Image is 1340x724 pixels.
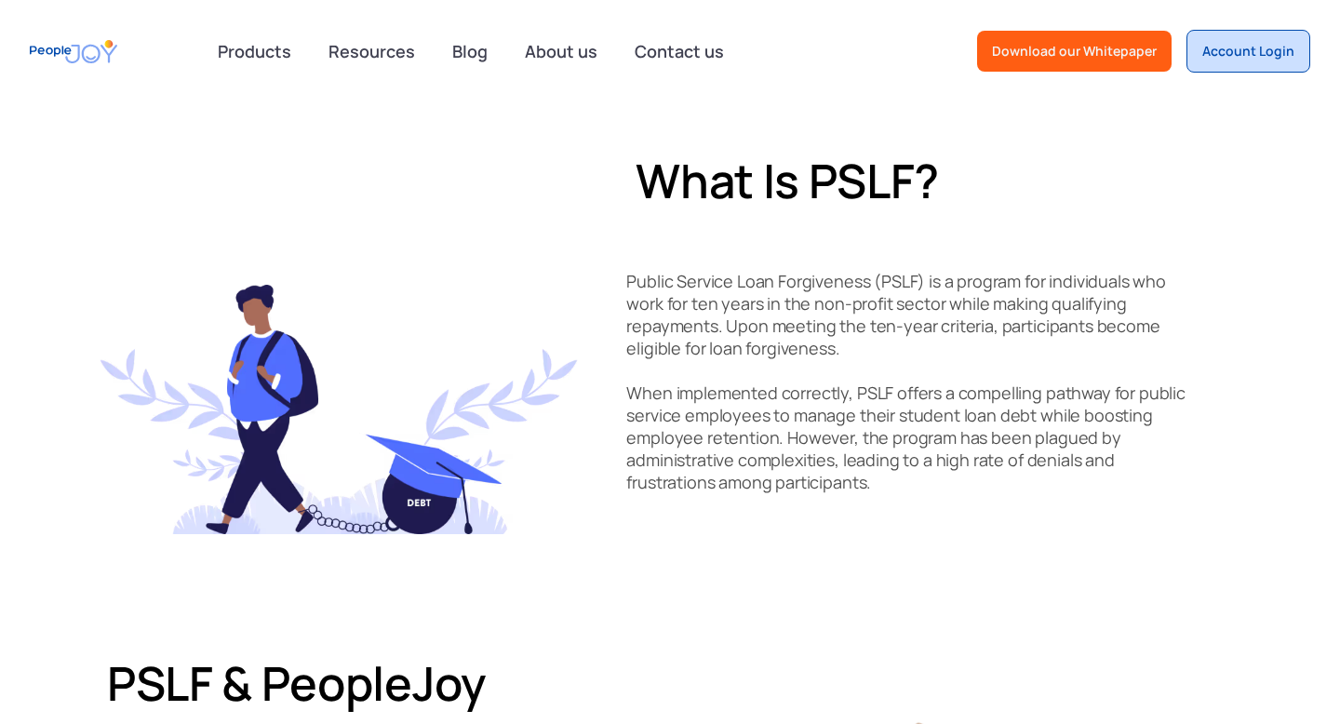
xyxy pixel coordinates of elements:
[98,143,580,533] img: Improve-Your-Employee-Retention-Rate-PeopleJoy
[107,655,640,711] h2: PSLF & PeopleJoy
[514,31,609,72] a: About us
[1186,30,1310,73] a: Account Login
[992,42,1157,60] div: Download our Whitepaper
[626,270,1200,493] p: Public Service Loan Forgiveness (PSLF) is a program for individuals who work for ten years in the...
[30,31,117,73] a: home
[1202,42,1294,60] div: Account Login
[977,31,1172,72] a: Download our Whitepaper
[636,153,1169,208] h2: What is PSLF?
[207,33,302,70] div: Products
[623,31,735,72] a: Contact us
[317,31,426,72] a: Resources
[441,31,499,72] a: Blog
